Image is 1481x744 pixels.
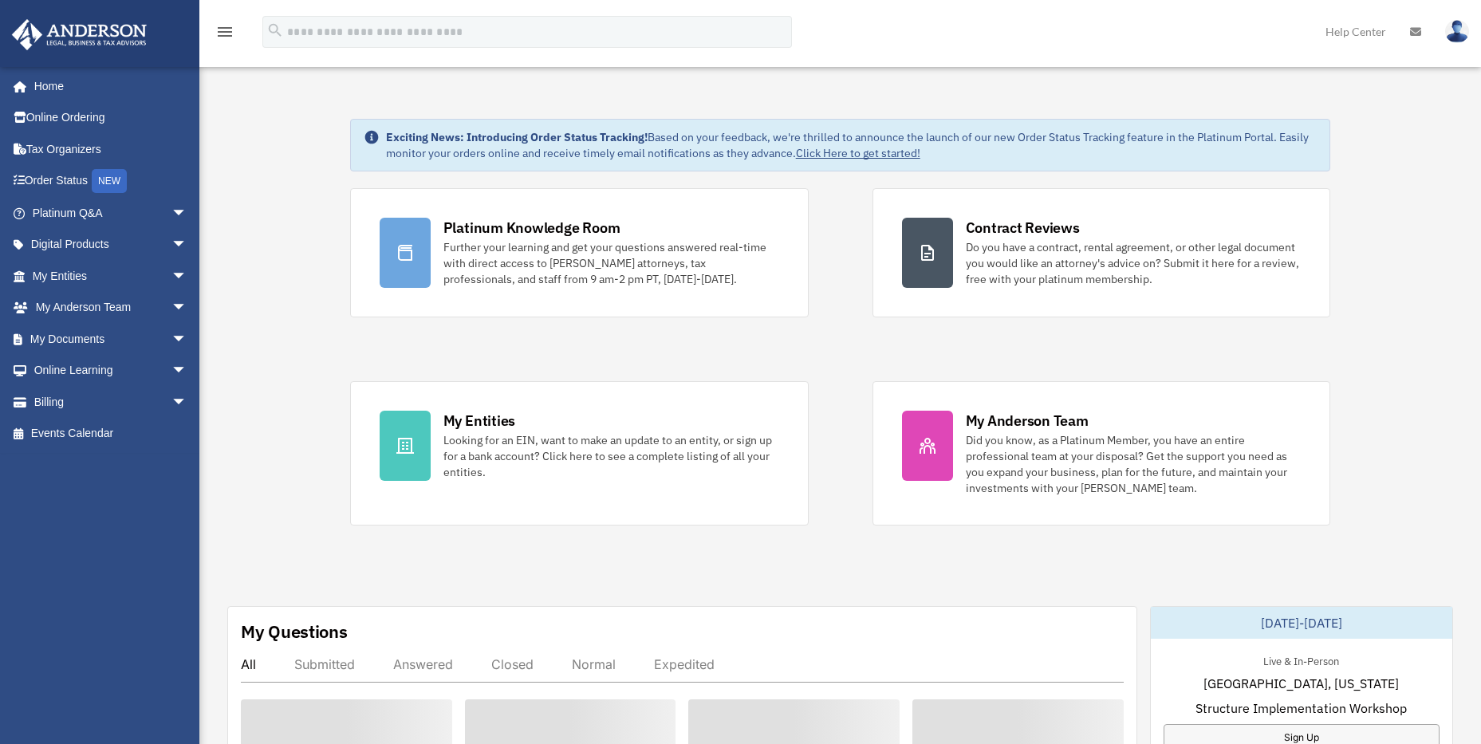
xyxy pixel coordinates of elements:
[11,165,211,198] a: Order StatusNEW
[92,169,127,193] div: NEW
[443,432,779,480] div: Looking for an EIN, want to make an update to an entity, or sign up for a bank account? Click her...
[491,656,534,672] div: Closed
[966,411,1089,431] div: My Anderson Team
[572,656,616,672] div: Normal
[241,656,256,672] div: All
[386,130,648,144] strong: Exciting News: Introducing Order Status Tracking!
[11,292,211,324] a: My Anderson Teamarrow_drop_down
[350,188,809,317] a: Platinum Knowledge Room Further your learning and get your questions answered real-time with dire...
[171,197,203,230] span: arrow_drop_down
[872,381,1331,526] a: My Anderson Team Did you know, as a Platinum Member, you have an entire professional team at your...
[11,418,211,450] a: Events Calendar
[215,28,234,41] a: menu
[11,229,211,261] a: Digital Productsarrow_drop_down
[393,656,453,672] div: Answered
[171,229,203,262] span: arrow_drop_down
[215,22,234,41] i: menu
[796,146,920,160] a: Click Here to get started!
[11,323,211,355] a: My Documentsarrow_drop_down
[443,411,515,431] div: My Entities
[872,188,1331,317] a: Contract Reviews Do you have a contract, rental agreement, or other legal document you would like...
[1203,674,1399,693] span: [GEOGRAPHIC_DATA], [US_STATE]
[171,355,203,388] span: arrow_drop_down
[654,656,715,672] div: Expedited
[294,656,355,672] div: Submitted
[11,386,211,418] a: Billingarrow_drop_down
[11,260,211,292] a: My Entitiesarrow_drop_down
[443,218,620,238] div: Platinum Knowledge Room
[171,323,203,356] span: arrow_drop_down
[966,218,1080,238] div: Contract Reviews
[443,239,779,287] div: Further your learning and get your questions answered real-time with direct access to [PERSON_NAM...
[386,129,1318,161] div: Based on your feedback, we're thrilled to announce the launch of our new Order Status Tracking fe...
[11,102,211,134] a: Online Ordering
[11,133,211,165] a: Tax Organizers
[1195,699,1407,718] span: Structure Implementation Workshop
[966,432,1302,496] div: Did you know, as a Platinum Member, you have an entire professional team at your disposal? Get th...
[1445,20,1469,43] img: User Pic
[11,197,211,229] a: Platinum Q&Aarrow_drop_down
[1251,651,1352,668] div: Live & In-Person
[7,19,152,50] img: Anderson Advisors Platinum Portal
[966,239,1302,287] div: Do you have a contract, rental agreement, or other legal document you would like an attorney's ad...
[11,355,211,387] a: Online Learningarrow_drop_down
[241,620,348,644] div: My Questions
[350,381,809,526] a: My Entities Looking for an EIN, want to make an update to an entity, or sign up for a bank accoun...
[171,386,203,419] span: arrow_drop_down
[266,22,284,39] i: search
[1151,607,1452,639] div: [DATE]-[DATE]
[171,260,203,293] span: arrow_drop_down
[11,70,203,102] a: Home
[171,292,203,325] span: arrow_drop_down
